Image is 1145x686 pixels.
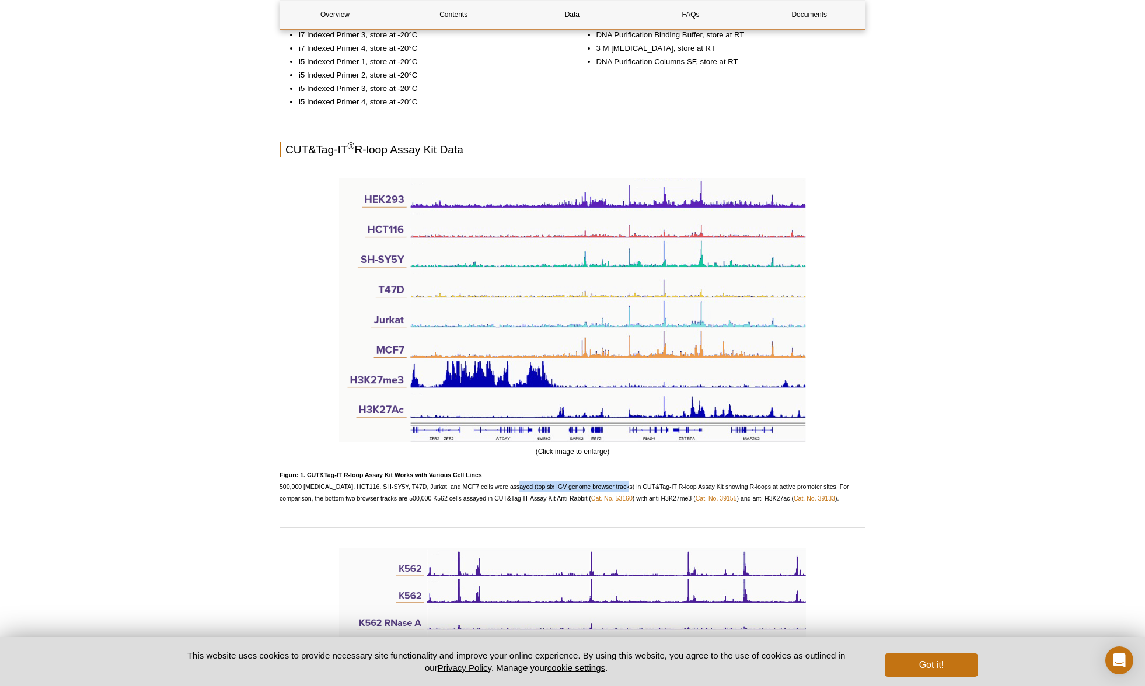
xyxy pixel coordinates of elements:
[438,663,491,673] a: Privacy Policy
[299,56,557,68] li: i5 Indexed Primer 1, store at -20°C
[885,653,978,677] button: Got it!
[280,178,865,457] div: (Click image to enlarge)
[517,1,627,29] a: Data
[299,29,557,41] li: i7 Indexed Primer 3, store at -20°C
[280,142,865,157] h2: CUT&Tag-IT R-loop Assay Kit Data
[636,1,746,29] a: FAQs
[299,96,557,108] li: i5 Indexed Primer 4, store at -20°C
[167,649,865,674] p: This website uses cookies to provide necessary site functionality and improve your online experie...
[280,1,390,29] a: Overview
[280,471,849,502] span: 500,000 [MEDICAL_DATA], HCT116, SH-SY5Y, T47D, Jurkat, and MCF7 cells were assayed (top six IGV g...
[299,83,557,94] li: i5 Indexed Primer 3, store at -20°C
[794,495,835,502] a: Cat. No. 39133
[596,43,854,54] li: 3 M [MEDICAL_DATA], store at RT
[348,141,355,150] sup: ®
[280,471,482,478] strong: Figure 1. CUT&Tag-IT R-loop Assay Kit Works with Various Cell Lines
[596,29,854,41] li: DNA Purification Binding Buffer, store at RT
[755,1,864,29] a: Documents
[547,663,605,673] button: cookie settings
[299,69,557,81] li: i5 Indexed Primer 2, store at -20°C
[591,495,633,502] a: Cat. No. 53160
[399,1,508,29] a: Contents
[339,178,806,442] img: CUT&Tag-IT R-loop Assay Kit Works with Various Cell Lines
[1105,646,1133,674] div: Open Intercom Messenger
[596,56,854,68] li: DNA Purification Columns SF, store at RT
[696,495,737,502] a: Cat. No. 39155
[299,43,557,54] li: i7 Indexed Primer 4, store at -20°C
